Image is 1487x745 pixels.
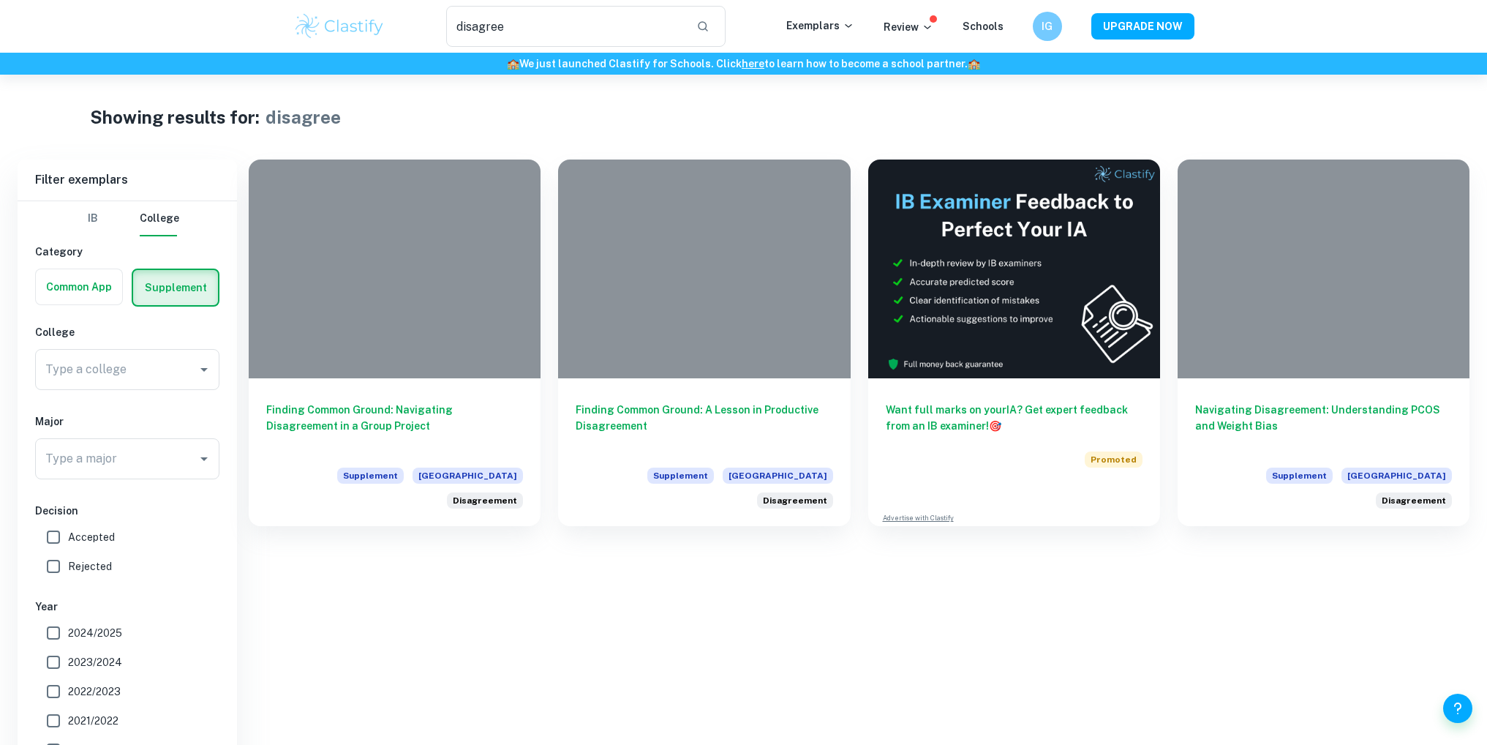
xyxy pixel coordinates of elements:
h1: disagree [266,104,341,130]
h6: Finding Common Ground: A Lesson in Productive Disagreement [576,402,832,450]
span: Disagreement [763,494,827,507]
span: 🏫 [507,58,519,70]
input: Search for any exemplars... [446,6,685,47]
a: Finding Common Ground: Navigating Disagreement in a Group ProjectSupplement[GEOGRAPHIC_DATA]Descr... [249,160,541,526]
span: Disagreement [1382,494,1446,507]
button: UPGRADE NOW [1091,13,1194,40]
span: Supplement [337,468,404,484]
button: Supplement [133,270,218,305]
span: Supplement [1266,468,1333,484]
span: 2021/2022 [68,713,118,729]
a: here [742,58,764,70]
h6: We just launched Clastify for Schools. Click to learn how to become a school partner. [3,56,1484,72]
button: Open [194,449,214,469]
h6: Finding Common Ground: Navigating Disagreement in a Group Project [266,402,523,450]
button: College [140,201,179,236]
span: 🎯 [989,420,1001,432]
span: Disagreement [453,494,517,507]
a: Advertise with Clastify [883,513,954,523]
a: Navigating Disagreement: Understanding PCOS and Weight BiasSupplement[GEOGRAPHIC_DATA]Describe a ... [1178,160,1469,526]
img: Clastify logo [293,12,386,41]
button: Common App [36,269,122,304]
span: Promoted [1085,452,1142,468]
h6: Decision [35,503,219,519]
span: [GEOGRAPHIC_DATA] [723,468,833,484]
a: Schools [963,20,1004,32]
div: Describe a time when you strongly disagreed with someone about an idea or issue. How did you comm... [1376,493,1452,509]
img: Thumbnail [868,160,1160,378]
p: Review [884,19,933,35]
button: Help and Feedback [1443,694,1472,723]
h6: IG [1039,18,1055,34]
h6: Filter exemplars [18,160,237,201]
span: [GEOGRAPHIC_DATA] [1341,468,1452,484]
h6: College [35,324,219,340]
span: 2024/2025 [68,625,122,641]
button: Open [194,359,214,380]
p: Exemplars [786,18,854,34]
div: Describe a time when you strongly disagreed with someone about an idea or issue. How did you comm... [757,493,833,509]
a: Finding Common Ground: A Lesson in Productive DisagreementSupplement[GEOGRAPHIC_DATA]Describe a t... [558,160,850,526]
h6: Year [35,599,219,615]
div: Describe a time when you strongly disagreed with someone about an idea or issue. How did you comm... [447,493,523,509]
button: IB [75,201,110,236]
h6: Major [35,413,219,430]
span: 2022/2023 [68,684,121,700]
button: IG [1033,12,1062,41]
span: 2023/2024 [68,654,122,670]
h6: Category [35,244,219,260]
h6: Navigating Disagreement: Understanding PCOS and Weight Bias [1195,402,1452,450]
span: Accepted [68,529,115,545]
span: Supplement [647,468,714,484]
h1: Showing results for: [90,104,260,130]
span: [GEOGRAPHIC_DATA] [413,468,523,484]
span: Rejected [68,558,112,574]
span: 🏫 [968,58,980,70]
div: Filter type choice [75,201,179,236]
h6: Want full marks on your IA ? Get expert feedback from an IB examiner! [886,402,1142,434]
a: Want full marks on yourIA? Get expert feedback from an IB examiner!PromotedAdvertise with Clastify [868,160,1160,526]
